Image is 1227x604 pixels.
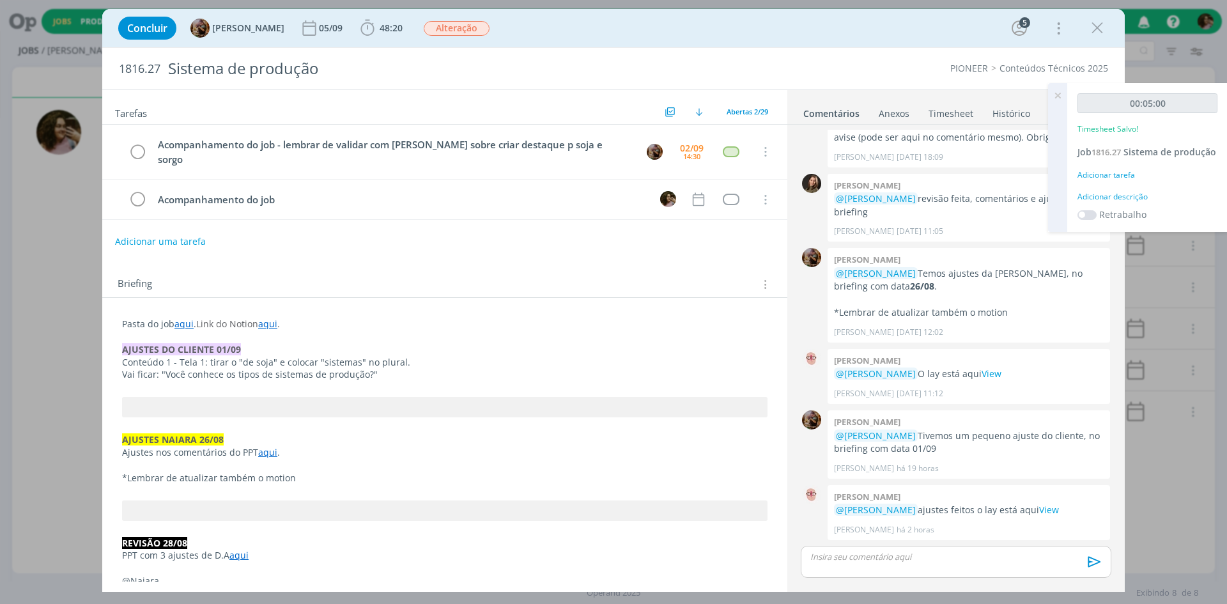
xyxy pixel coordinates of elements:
[660,191,676,207] img: N
[897,327,943,338] span: [DATE] 12:02
[928,102,974,120] a: Timesheet
[122,575,768,587] p: @Naiara
[834,254,900,265] b: [PERSON_NAME]
[834,192,1104,219] p: revisão feita, comentários e ajustes no briefing
[834,368,1104,380] p: O lay está aqui
[1019,17,1030,28] div: 5
[122,343,241,355] strong: AJUSTES DO CLIENTE 01/09
[834,491,900,502] b: [PERSON_NAME]
[1092,146,1121,158] span: 1816.27
[802,349,821,368] img: A
[122,446,768,459] p: Ajustes nos comentários do PPT .
[834,388,894,399] p: [PERSON_NAME]
[897,226,943,237] span: [DATE] 11:05
[122,368,378,380] span: Vai ficar: "Você conhece os tipos de sistemas de produção?"
[174,318,194,330] a: aqui
[999,62,1108,74] a: Conteúdos Técnicos 2025
[727,107,768,116] span: Abertas 2/29
[122,318,768,330] p: Pasta do job .
[424,21,490,36] span: Alteração
[836,368,916,380] span: @[PERSON_NAME]
[982,368,1001,380] a: View
[802,410,821,430] img: A
[834,416,900,428] b: [PERSON_NAME]
[683,153,700,160] div: 14:30
[836,192,916,205] span: @[PERSON_NAME]
[1077,146,1216,158] a: Job1816.27Sistema de produção
[152,137,635,167] div: Acompanhamento do job - lembrar de validar com [PERSON_NAME] sobre criar destaque p soja e sorgo
[897,151,943,163] span: [DATE] 18:09
[834,306,1104,319] p: *Lembrar de atualizar também o motion
[897,388,943,399] span: [DATE] 11:12
[1009,18,1030,38] button: 5
[190,19,284,38] button: A[PERSON_NAME]
[834,327,894,338] p: [PERSON_NAME]
[212,24,284,33] span: [PERSON_NAME]
[897,463,939,474] span: há 19 horas
[357,18,406,38] button: 48:20
[163,53,691,84] div: Sistema de produção
[834,463,894,474] p: [PERSON_NAME]
[277,318,280,330] span: .
[950,62,988,74] a: PIONEER
[834,226,894,237] p: [PERSON_NAME]
[836,504,916,516] span: @[PERSON_NAME]
[115,104,147,120] span: Tarefas
[803,102,860,120] a: Comentários
[802,248,821,267] img: A
[834,180,900,191] b: [PERSON_NAME]
[118,17,176,40] button: Concluir
[122,433,224,445] strong: AJUSTES NAIARA 26/08
[897,524,934,536] span: há 2 horas
[834,430,1104,456] p: Tivemos um pequeno ajuste do cliente, no briefing com data 01/09
[122,472,768,484] p: *Lembrar de atualizar também o motion
[127,23,167,33] span: Concluir
[802,485,821,504] img: A
[258,446,277,458] a: aqui
[834,151,894,163] p: [PERSON_NAME]
[834,355,900,366] b: [PERSON_NAME]
[834,504,1104,516] p: ajustes feitos o lay está aqui
[647,144,663,160] img: A
[836,267,916,279] span: @[PERSON_NAME]
[879,107,909,120] div: Anexos
[1077,169,1217,181] div: Adicionar tarefa
[118,276,152,293] span: Briefing
[834,267,1104,293] p: Temos ajustes da [PERSON_NAME], no briefing com data .
[423,20,490,36] button: Alteração
[152,192,648,208] div: Acompanhamento do job
[992,102,1031,120] a: Histórico
[114,230,206,253] button: Adicionar uma tarefa
[102,9,1125,592] div: dialog
[1077,123,1138,135] p: Timesheet Salvo!
[1039,504,1059,516] a: View
[229,549,249,561] a: aqui
[196,318,258,330] span: Link do Notion
[836,430,916,442] span: @[PERSON_NAME]
[1099,208,1146,221] label: Retrabalho
[1077,191,1217,203] div: Adicionar descrição
[319,24,345,33] div: 05/09
[119,62,160,76] span: 1816.27
[190,19,210,38] img: A
[695,108,703,116] img: arrow-down.svg
[658,190,677,209] button: N
[680,144,704,153] div: 02/09
[258,318,277,330] a: aqui
[380,22,403,34] span: 48:20
[910,280,934,292] strong: 26/08
[802,174,821,193] img: J
[834,524,894,536] p: [PERSON_NAME]
[122,549,768,562] p: PPT com 3 ajustes de D.A
[122,537,187,549] strong: REVISÃO 28/08
[645,142,664,161] button: A
[122,356,410,368] span: Conteúdo 1 - Tela 1: tirar o "de soja" e colocar "sistemas" no plural.
[1123,146,1216,158] span: Sistema de produção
